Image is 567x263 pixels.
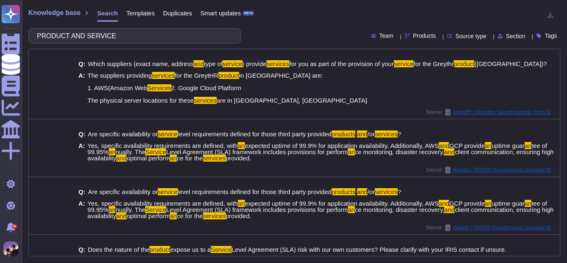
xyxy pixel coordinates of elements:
[78,143,85,161] b: A:
[439,200,449,207] mark: and
[170,155,177,162] mark: an
[158,130,178,138] mark: service
[204,60,222,67] span: type of
[453,110,557,115] span: greytHR / Question Security answer From GreytHr Cloud questions from [GEOGRAPHIC_DATA] v1
[379,33,393,39] span: Team
[444,148,455,155] mark: and
[88,72,152,79] span: The suppliers providing
[115,148,145,155] span: nually. The
[525,200,532,207] mark: an
[375,130,398,138] mark: services
[453,167,557,172] span: deloitte / TPRMS Questionnaire Standard SIG 2025 Core 1208
[238,142,245,149] mark: an
[455,33,486,39] span: Source type
[2,240,24,258] button: user
[78,72,85,103] b: A:
[166,148,348,155] span: Level Agreement (SLA) framework includes provisions for perform
[145,148,166,155] mark: Service
[194,97,217,104] mark: services
[245,200,439,207] span: expected uptime of 99.9% for application availability. Additionally, AWS
[289,60,394,67] span: for you as part of the provision of your
[348,148,355,155] mark: an
[226,212,252,219] span: provided.
[78,131,86,137] b: Q:
[355,206,445,213] span: ce monitoring, disaster recovery,
[152,72,175,79] mark: services
[127,155,170,162] span: optimal perform
[88,246,149,253] span: Does the nature of the
[367,188,375,195] span: /or
[217,97,369,104] span: are in [GEOGRAPHIC_DATA], [GEOGRAPHIC_DATA].
[88,206,554,219] span: client communication, ensuring high availability
[166,206,348,213] span: Level Agreement (SLA) framework includes provisions for perform
[78,189,86,195] b: Q:
[394,60,414,67] mark: service
[491,200,524,207] span: uptime guar
[12,224,17,229] div: 9+
[426,167,557,173] span: Source:
[97,10,118,16] span: Search
[444,206,455,213] mark: and
[203,155,226,162] mark: services
[88,142,547,155] span: tee of 99.95%
[28,10,81,16] span: Knowledge base
[266,60,289,67] mark: services
[449,200,485,207] span: GCP provide
[375,188,398,195] mark: services
[453,225,557,230] span: deloitte / TPRMS Questionnaire Standard SIG 2025 Core 1208
[357,130,367,138] mark: and
[145,206,166,213] mark: Service
[474,60,547,67] span: ([GEOGRAPHIC_DATA])?
[332,188,356,195] mark: products
[355,148,445,155] span: ce monitoring, disaster recovery,
[238,200,245,207] mark: an
[413,60,454,67] span: for the Greythr
[88,130,158,138] span: Are specific availability or
[88,188,158,195] span: Are specific availability or
[170,246,211,253] span: expose us to a
[367,130,375,138] span: /or
[78,246,86,253] b: Q:
[332,130,356,138] mark: products
[348,206,355,213] mark: an
[398,188,401,195] span: ?
[147,84,171,91] mark: Services
[163,10,192,16] span: Duplicates
[149,246,170,253] mark: product
[109,206,116,213] mark: an
[242,60,266,67] span: ) provide
[506,33,525,39] span: Section
[158,188,178,195] mark: service
[242,11,254,16] div: BETA
[78,61,86,67] b: Q:
[226,155,252,162] span: provided.
[88,200,547,213] span: tee of 99.95%
[398,130,401,138] span: ?
[232,246,506,253] span: Level Agreement (SLA) risk with our own customers? Please clarify with your IRIS contact if unsure.
[116,212,127,219] mark: and
[178,130,332,138] span: level requirements defined for those third party provided
[525,142,532,149] mark: an
[178,188,332,195] span: level requirements defined for those third party provided
[426,224,557,231] span: Source:
[88,200,238,207] span: Yes, specific availability requirements are defined, with
[491,142,524,149] span: uptime guar
[222,60,242,67] mark: service
[426,109,557,116] span: Source:
[88,60,193,67] span: Which suppliers (exact name, address
[245,142,439,149] span: expected uptime of 99.9% for application availability. Additionally, AWS
[177,212,203,219] span: ce for the
[193,60,204,67] mark: and
[449,142,485,149] span: GCP provide
[170,212,177,219] mark: an
[88,148,554,162] span: client communication, ensuring high availability
[33,29,232,43] input: Search a question or template...
[218,72,239,79] mark: product
[439,142,449,149] mark: and
[109,148,116,155] mark: an
[126,10,154,16] span: Templates
[88,142,238,149] span: Yes, specific availability requirements are defined, with
[485,200,492,207] mark: an
[177,155,203,162] span: ce for the
[175,72,218,79] span: for the GreytHR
